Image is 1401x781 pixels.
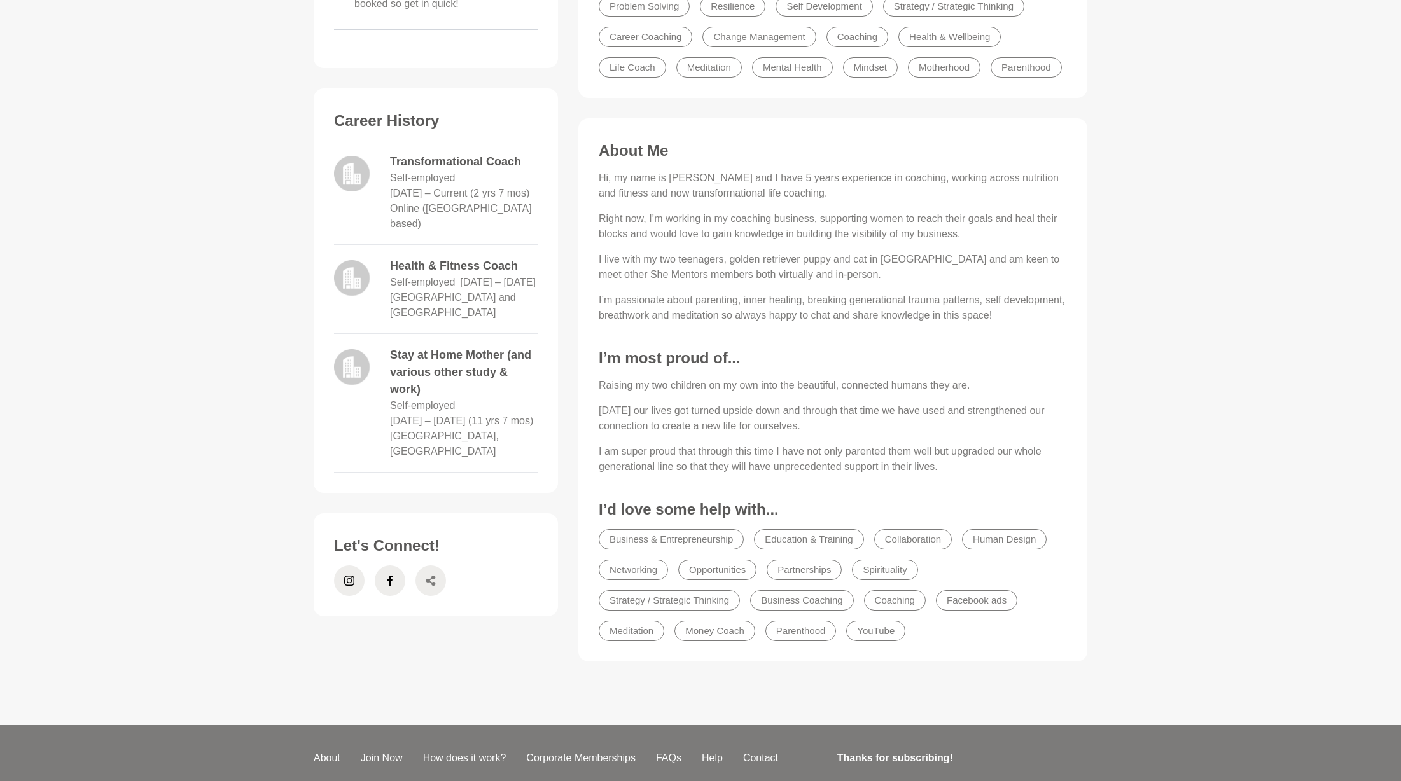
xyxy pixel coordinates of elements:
dd: [GEOGRAPHIC_DATA] and [GEOGRAPHIC_DATA] [390,290,538,321]
p: Hi, my name is [PERSON_NAME] and I have 5 years experience in coaching, working across nutrition ... [599,170,1067,201]
dd: Self-employed [390,275,455,290]
p: [DATE] our lives got turned upside down and through that time we have used and strengthened our c... [599,403,1067,434]
p: I’m passionate about parenting, inner healing, breaking generational trauma patterns, self develo... [599,293,1067,323]
dd: Health & Fitness Coach [390,258,538,275]
time: [DATE] – [DATE] [460,277,536,287]
dd: Self-employed [390,398,455,413]
h4: Thanks for subscribing! [837,750,1080,766]
h3: Let's Connect! [334,536,538,555]
a: Contact [733,750,788,766]
p: I am super proud that through this time I have not only parented them well but upgraded our whole... [599,444,1067,474]
p: I live with my two teenagers, golden retriever puppy and cat in [GEOGRAPHIC_DATA] and am keen to ... [599,252,1067,282]
h3: I’m most proud of... [599,349,1067,368]
dd: [GEOGRAPHIC_DATA], [GEOGRAPHIC_DATA] [390,429,538,459]
h3: About Me [599,141,1067,160]
dd: Online ([GEOGRAPHIC_DATA] based) [390,201,538,232]
a: Corporate Memberships [516,750,646,766]
dd: September 2009 – February 2021 (11 yrs 7 mos) [390,413,533,429]
a: About [303,750,351,766]
h3: I’d love some help with... [599,500,1067,519]
dd: Stay at Home Mother (and various other study & work) [390,347,538,398]
time: [DATE] – Current (2 yrs 7 mos) [390,188,529,198]
h3: Career History [334,111,538,130]
dd: February 2021 – February 2023 [460,275,536,290]
img: logo [334,156,370,191]
dd: February 2023 – Current (2 yrs 7 mos) [390,186,529,201]
dd: Self-employed [390,170,455,186]
a: Instagram [334,565,365,596]
p: Raising my two children on my own into the beautiful, connected humans they are. [599,378,1067,393]
a: How does it work? [413,750,517,766]
img: logo [334,260,370,296]
a: Share [415,565,446,596]
dd: Transformational Coach [390,153,538,170]
a: Help [692,750,733,766]
time: [DATE] – [DATE] (11 yrs 7 mos) [390,415,533,426]
img: logo [334,349,370,385]
a: FAQs [646,750,692,766]
a: Join Now [351,750,413,766]
a: Facebook [375,565,405,596]
p: Right now, I’m working in my coaching business, supporting women to reach their goals and heal th... [599,211,1067,242]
